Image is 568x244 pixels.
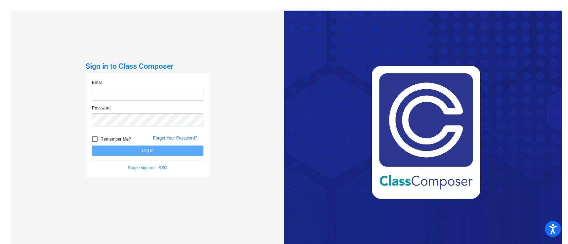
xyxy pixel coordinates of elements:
a: Single sign on - SSO [128,165,167,170]
button: Log In [92,146,203,156]
span: Remember Me? [100,135,131,143]
label: Email [92,79,103,86]
a: Forgot Your Password? [153,136,197,141]
h3: Sign in to Class Composer [86,62,210,71]
label: Password [92,105,111,111]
